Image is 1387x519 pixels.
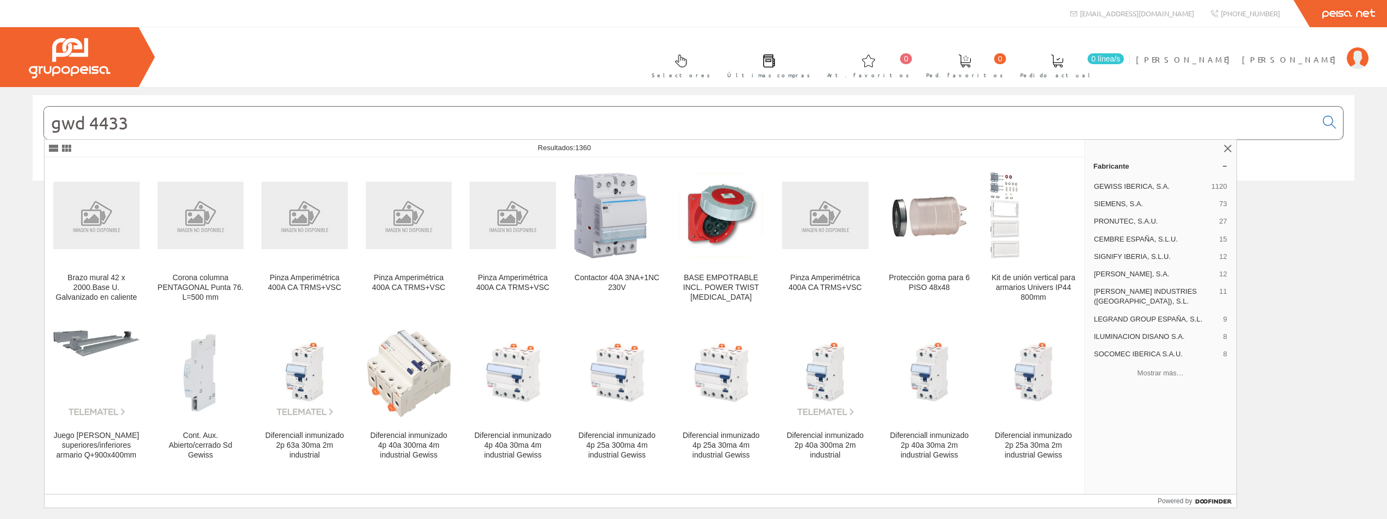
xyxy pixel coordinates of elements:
span: SOCOMEC IBERICA S.A.U. [1094,349,1219,359]
div: Contactor 40A 3NA+1NC 230V [574,273,660,293]
span: [EMAIL_ADDRESS][DOMAIN_NAME] [1080,9,1194,18]
a: Powered by [1158,495,1236,508]
a: Contactor 40A 3NA+1NC 230V Contactor 40A 3NA+1NC 230V [565,158,669,315]
a: Pinza Amperimétrica 400A CA TRMS+VSC Pinza Amperimétrica 400A CA TRMS+VSC [773,158,877,315]
a: Últimas compras [716,45,816,85]
span: 11 [1219,287,1227,306]
div: Kit de unión vertical para armarios Univers IP44 800mm [990,273,1077,302]
div: Juego [PERSON_NAME] superiores/inferiores armario Q+900x400mm [53,431,140,460]
a: Fabricante [1085,157,1236,175]
span: 15 [1219,234,1227,244]
img: Diferencial inmunizado 4p 40a 300ma 4m industrial Gewiss [366,329,452,418]
img: Pinza Amperimétrica 400A CA TRMS+VSC [782,182,869,249]
img: Diferenciall inmunizado 2p 63a 30ma 2m industrial [261,330,348,417]
a: Kit de unión vertical para armarios Univers IP44 800mm Kit de unión vertical para armarios Univer... [982,158,1085,315]
span: 12 [1219,269,1227,279]
div: Diferencial inmunizado 4p 25a 300ma 4m industrial Gewiss [574,431,660,460]
span: CEMBRE ESPAÑA, S.L.U. [1094,234,1215,244]
img: Diferenciall inmunizado 2p 40a 30ma 2m industrial Gewiss [886,330,973,417]
span: [PHONE_NUMBER] [1221,9,1280,18]
span: ILUMINACION DISANO S.A. [1094,332,1219,342]
span: 12 [1219,252,1227,262]
img: Diferencial inmunizado 2p 40a 300ma 2m industrial [782,330,869,417]
span: 27 [1219,217,1227,226]
img: Diferencial inmunizado 4p 25a 30ma 4m industrial Gewiss [678,330,764,417]
div: Cont. Aux. Abierto/cerrado Sd Gewiss [158,431,244,460]
span: GEWISS IBERICA, S.A. [1094,182,1207,191]
a: BASE EMPOTRABLE INCL. POWER TWIST PCE BASE EMPOTRABLE INCL. POWER TWIST [MEDICAL_DATA] [669,158,773,315]
img: Corona columna PENTAGONAL Punta 76. L=500 mm [158,182,244,249]
span: Resultados: [538,144,591,152]
div: Pinza Amperimétrica 400A CA TRMS+VSC [470,273,556,293]
div: Corona columna PENTAGONAL Punta 76. L=500 mm [158,273,244,302]
a: Diferenciall inmunizado 2p 40a 30ma 2m industrial Gewiss Diferenciall inmunizado 2p 40a 30ma 2m i... [878,316,982,473]
a: Diferencial inmunizado 4p 40a 30ma 4m industrial Gewiss Diferencial inmunizado 4p 40a 30ma 4m ind... [461,316,565,473]
span: 73 [1219,199,1227,209]
img: Pinza Amperimétrica 400A CA TRMS+VSC [366,182,452,249]
a: [PERSON_NAME] [PERSON_NAME] [1136,45,1369,55]
a: Selectores [641,45,716,85]
a: Diferencial inmunizado 4p 40a 300ma 4m industrial Gewiss Diferencial inmunizado 4p 40a 300ma 4m i... [357,316,461,473]
span: Selectores [652,70,710,81]
a: Protección goma para 6 PISO 48x48 Protección goma para 6 PISO 48x48 [878,158,982,315]
a: Brazo mural 42 x 2000.Base U. Galvanizado en caliente Brazo mural 42 x 2000.Base U. Galvanizado e... [45,158,148,315]
img: Cont. Aux. Abierto/cerrado Sd Gewiss [158,330,244,417]
div: Diferencial inmunizado 4p 40a 300ma 4m industrial Gewiss [366,431,452,460]
div: Brazo mural 42 x 2000.Base U. Galvanizado en caliente [53,273,140,302]
a: Pinza Amperimétrica 400A CA TRMS+VSC Pinza Amperimétrica 400A CA TRMS+VSC [253,158,357,315]
a: Diferencial inmunizado 4p 25a 300ma 4m industrial Gewiss Diferencial inmunizado 4p 25a 300ma 4m i... [565,316,669,473]
span: 0 línea/s [1088,53,1124,64]
img: Diferencial inmunizado 2p 25a 30ma 2m industrial Gewiss [990,330,1077,417]
div: Diferencial inmunizado 4p 40a 30ma 4m industrial Gewiss [470,431,556,460]
span: SIGNIFY IBERIA, S.L.U. [1094,252,1215,262]
a: Diferencial inmunizado 4p 25a 30ma 4m industrial Gewiss Diferencial inmunizado 4p 25a 30ma 4m ind... [669,316,773,473]
img: Protección goma para 6 PISO 48x48 [886,183,973,248]
div: Pinza Amperimétrica 400A CA TRMS+VSC [366,273,452,293]
img: Pinza Amperimétrica 400A CA TRMS+VSC [261,182,348,249]
div: Diferenciall inmunizado 2p 40a 30ma 2m industrial Gewiss [886,431,973,460]
a: Juego cuadros superiores/inferiores armario Q+900x400mm Juego [PERSON_NAME] superiores/inferiores... [45,316,148,473]
span: SIEMENS, S.A. [1094,199,1215,209]
div: Diferencial inmunizado 4p 25a 30ma 4m industrial Gewiss [678,431,764,460]
span: 0 [994,53,1006,64]
img: Diferencial inmunizado 4p 40a 30ma 4m industrial Gewiss [470,330,556,417]
div: Diferencial inmunizado 2p 25a 30ma 2m industrial Gewiss [990,431,1077,460]
span: 0 [900,53,912,64]
span: 8 [1223,332,1227,342]
a: Cont. Aux. Abierto/cerrado Sd Gewiss Cont. Aux. Abierto/cerrado Sd Gewiss [149,316,253,473]
img: Pinza Amperimétrica 400A CA TRMS+VSC [470,182,556,249]
span: [PERSON_NAME] [PERSON_NAME] [1136,54,1341,65]
span: 9 [1223,314,1227,324]
span: Powered by [1158,496,1192,506]
button: Mostrar más… [1089,364,1232,382]
a: Pinza Amperimétrica 400A CA TRMS+VSC Pinza Amperimétrica 400A CA TRMS+VSC [357,158,461,315]
span: [PERSON_NAME], S.A. [1094,269,1215,279]
span: 1120 [1211,182,1227,191]
span: [PERSON_NAME] INDUSTRIES ([GEOGRAPHIC_DATA]), S.L. [1094,287,1215,306]
img: Contactor 40A 3NA+1NC 230V [574,172,660,259]
img: Diferencial inmunizado 4p 25a 300ma 4m industrial Gewiss [574,330,660,417]
span: Últimas compras [727,70,810,81]
div: Protección goma para 6 PISO 48x48 [886,273,973,293]
img: Juego cuadros superiores/inferiores armario Q+900x400mm [53,330,140,417]
a: Diferencial inmunizado 2p 40a 300ma 2m industrial Diferencial inmunizado 2p 40a 300ma 2m industrial [773,316,877,473]
img: BASE EMPOTRABLE INCL. POWER TWIST PCE [678,172,764,259]
a: Diferencial inmunizado 2p 25a 30ma 2m industrial Gewiss Diferencial inmunizado 2p 25a 30ma 2m ind... [982,316,1085,473]
div: Diferenciall inmunizado 2p 63a 30ma 2m industrial [261,431,348,460]
div: Pinza Amperimétrica 400A CA TRMS+VSC [261,273,348,293]
div: © Grupo Peisa [33,194,1354,203]
span: 1360 [575,144,591,152]
a: Corona columna PENTAGONAL Punta 76. L=500 mm Corona columna PENTAGONAL Punta 76. L=500 mm [149,158,253,315]
div: BASE EMPOTRABLE INCL. POWER TWIST [MEDICAL_DATA] [678,273,764,302]
div: Pinza Amperimétrica 400A CA TRMS+VSC [782,273,869,293]
img: Kit de unión vertical para armarios Univers IP44 800mm [990,172,1077,259]
img: Grupo Peisa [29,38,110,78]
span: Art. favoritos [827,70,909,81]
span: Ped. favoritos [926,70,1003,81]
input: Buscar... [44,107,1316,139]
span: 8 [1223,349,1227,359]
span: PRONUTEC, S.A.U. [1094,217,1215,226]
span: Pedido actual [1020,70,1094,81]
span: LEGRAND GROUP ESPAÑA, S.L. [1094,314,1219,324]
a: Diferenciall inmunizado 2p 63a 30ma 2m industrial Diferenciall inmunizado 2p 63a 30ma 2m industrial [253,316,357,473]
